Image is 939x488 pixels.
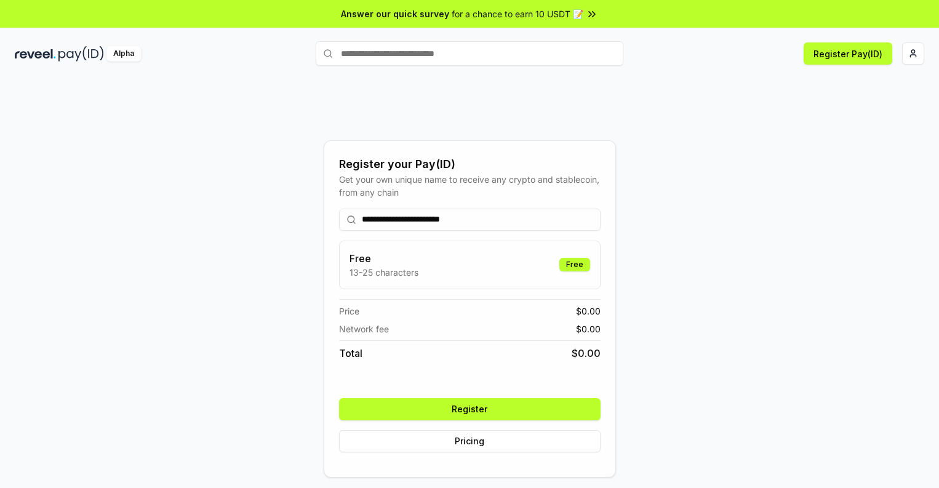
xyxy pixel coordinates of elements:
[339,398,601,420] button: Register
[339,173,601,199] div: Get your own unique name to receive any crypto and stablecoin, from any chain
[339,156,601,173] div: Register your Pay(ID)
[559,258,590,271] div: Free
[15,46,56,62] img: reveel_dark
[339,322,389,335] span: Network fee
[339,346,362,361] span: Total
[339,305,359,318] span: Price
[350,266,418,279] p: 13-25 characters
[341,7,449,20] span: Answer our quick survey
[339,430,601,452] button: Pricing
[106,46,141,62] div: Alpha
[58,46,104,62] img: pay_id
[350,251,418,266] h3: Free
[572,346,601,361] span: $ 0.00
[804,42,892,65] button: Register Pay(ID)
[576,322,601,335] span: $ 0.00
[576,305,601,318] span: $ 0.00
[452,7,583,20] span: for a chance to earn 10 USDT 📝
